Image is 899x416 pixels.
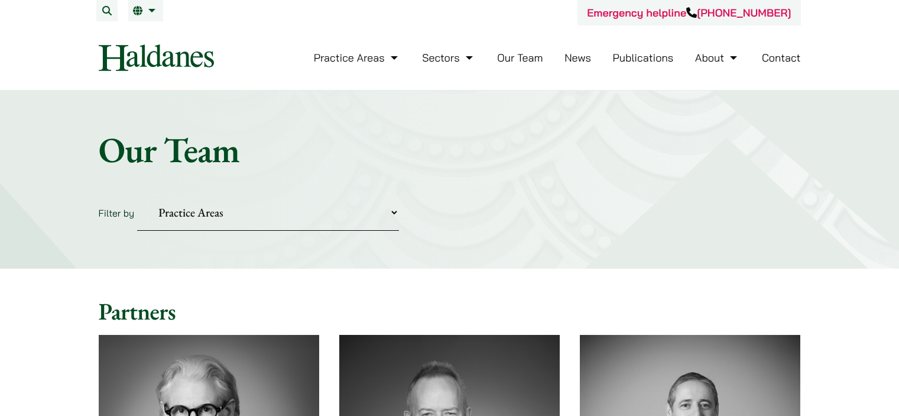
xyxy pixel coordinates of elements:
a: About [695,51,740,65]
a: Publications [613,51,674,65]
h1: Our Team [99,128,801,171]
a: Emergency helpline[PHONE_NUMBER] [587,6,791,20]
label: Filter by [99,207,135,219]
img: Logo of Haldanes [99,44,214,71]
a: EN [133,6,158,15]
h2: Partners [99,297,801,325]
a: Our Team [497,51,543,65]
a: Contact [762,51,801,65]
a: News [564,51,591,65]
a: Sectors [422,51,475,65]
a: Practice Areas [314,51,401,65]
